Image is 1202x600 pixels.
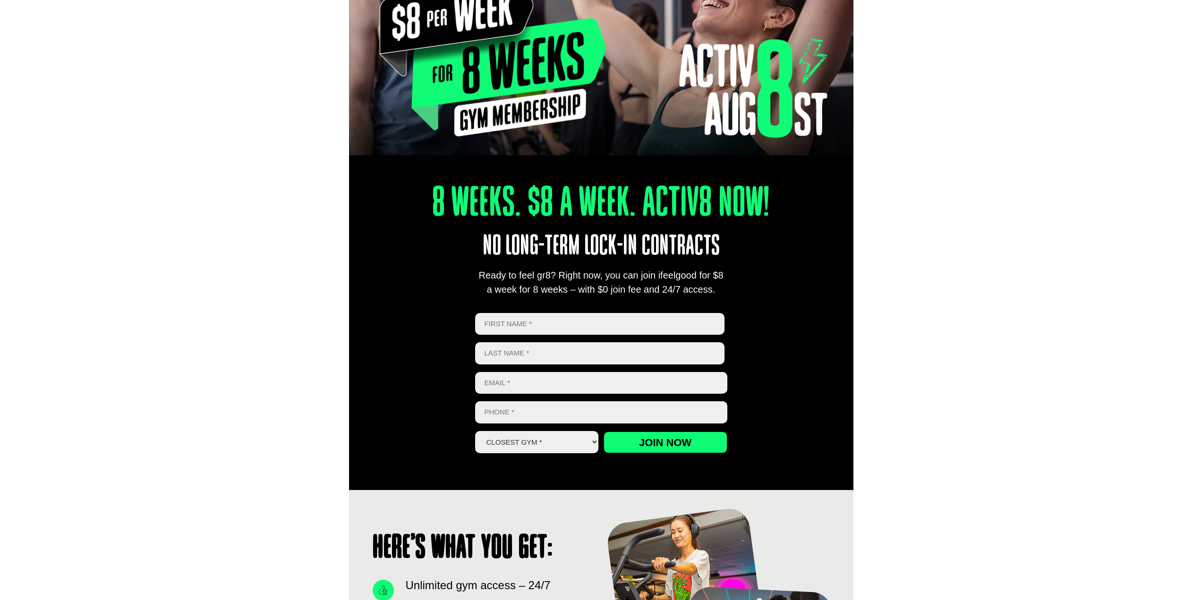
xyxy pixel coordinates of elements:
[403,577,551,594] span: Unlimited gym access – 24/7
[475,401,727,423] input: Phone *
[604,431,727,453] input: Join now
[475,342,725,364] input: Last name *
[475,372,727,394] input: Email *
[475,268,727,296] div: Ready to feel gr8? Right now, you can join ifeelgood for $8 a week for 8 weeks – with $0 join fee...
[399,183,802,226] h1: 8 Weeks. $8 A Week. Activ8 Now!
[475,313,725,335] input: First name *
[374,226,828,268] p: No long-term lock-in contracts
[373,532,592,566] h1: Here’s what you get:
